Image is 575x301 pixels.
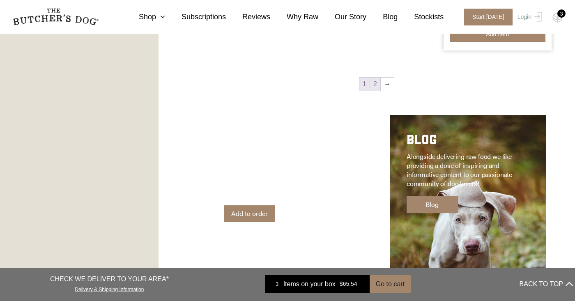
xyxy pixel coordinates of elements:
[340,281,357,287] bdi: 65.54
[283,279,336,289] span: Items on your box
[165,11,226,23] a: Subscriptions
[407,152,517,188] p: Alongside delivering raw food we like providing a dose of inspiring and informative content to ou...
[407,196,458,213] a: Blog
[224,152,334,197] p: Adored Beast Apothecary is a line of all-natural pet products designed to support your dog’s heal...
[270,11,318,23] a: Why Raw
[398,11,444,23] a: Stockists
[557,9,566,18] div: 3
[271,280,283,288] div: 3
[366,11,398,23] a: Blog
[122,11,165,23] a: Shop
[50,274,169,284] p: CHECK WE DELIVER TO YOUR AREA*
[520,274,573,294] button: BACK TO TOP
[456,9,515,25] a: Start [DATE]
[515,9,542,25] a: Login
[75,285,144,292] a: Delivery & Shipping Information
[370,275,411,293] button: Go to cart
[407,131,517,152] h2: BLOG
[224,131,334,152] h2: APOTHECARY
[226,11,270,23] a: Reviews
[464,9,513,25] span: Start [DATE]
[370,78,380,91] a: Page 2
[224,205,275,222] a: Add to order
[450,26,545,42] button: Add item
[318,11,366,23] a: Our Story
[340,281,343,287] span: $
[265,275,370,293] a: 3 Items on your box $65.54
[359,78,370,91] span: Page 1
[381,78,394,91] a: →
[552,12,563,23] img: TBD_Cart-Empty.png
